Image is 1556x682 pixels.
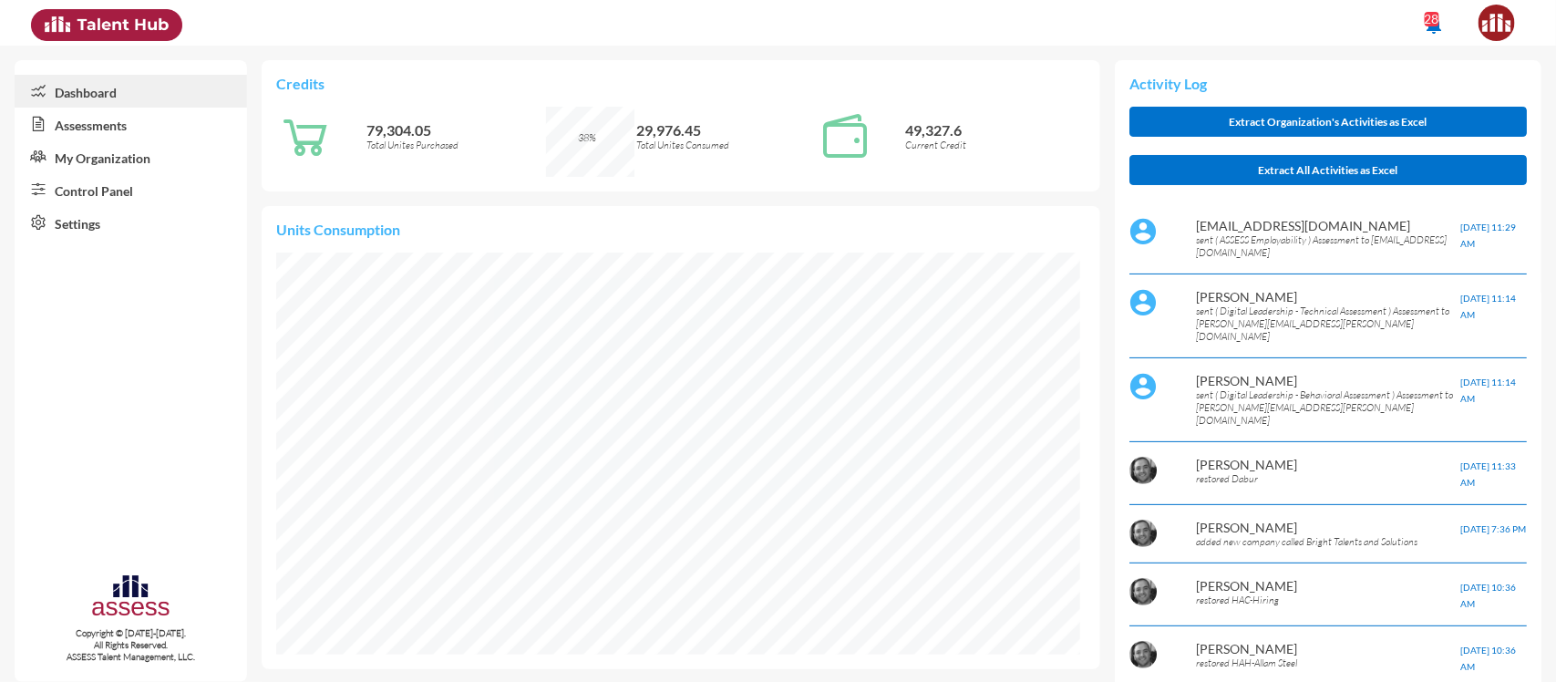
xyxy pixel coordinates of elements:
[1129,107,1527,137] button: Extract Organization's Activities as Excel
[1129,641,1157,668] img: AOh14GigaHH8sHFAKTalDol_Rto9g2wtRCd5DeEZ-VfX2Q
[1460,293,1516,320] span: [DATE] 11:14 AM
[15,75,247,108] a: Dashboard
[1460,222,1516,249] span: [DATE] 11:29 AM
[366,121,546,139] p: 79,304.05
[1196,520,1461,535] p: [PERSON_NAME]
[15,108,247,140] a: Assessments
[1425,12,1439,26] div: 28
[1196,373,1461,388] p: [PERSON_NAME]
[1196,388,1461,427] p: sent ( Digital Leadership - Behavioral Assessment ) Assessment to [PERSON_NAME][EMAIL_ADDRESS][PE...
[1196,578,1461,594] p: [PERSON_NAME]
[1196,656,1461,669] p: restored HAH-Allam Steel
[366,139,546,151] p: Total Unites Purchased
[90,573,171,624] img: assesscompany-logo.png
[1196,472,1461,485] p: restored Dabur
[15,627,247,663] p: Copyright © [DATE]-[DATE]. All Rights Reserved. ASSESS Talent Management, LLC.
[1460,460,1516,488] span: [DATE] 11:33 AM
[1129,289,1157,316] img: default%20profile%20image.svg
[1460,645,1516,672] span: [DATE] 10:36 AM
[1196,641,1461,656] p: [PERSON_NAME]
[276,221,1086,238] p: Units Consumption
[1129,520,1157,547] img: AOh14GigaHH8sHFAKTalDol_Rto9g2wtRCd5DeEZ-VfX2Q
[1460,377,1516,404] span: [DATE] 11:14 AM
[636,121,816,139] p: 29,976.45
[1460,582,1516,609] span: [DATE] 10:36 AM
[1424,14,1446,36] mat-icon: notifications
[1196,535,1461,548] p: added new company called Bright Talents and Solutions
[1129,155,1527,185] button: Extract All Activities as Excel
[1196,594,1461,606] p: restored HAC-Hiring
[1196,457,1461,472] p: [PERSON_NAME]
[906,121,1086,139] p: 49,327.6
[1129,75,1527,92] p: Activity Log
[1129,373,1157,400] img: default%20profile%20image.svg
[1196,289,1461,305] p: [PERSON_NAME]
[906,139,1086,151] p: Current Credit
[1460,523,1526,534] span: [DATE] 7:36 PM
[1129,457,1157,484] img: AOh14GigaHH8sHFAKTalDol_Rto9g2wtRCd5DeEZ-VfX2Q
[1196,305,1461,343] p: sent ( Digital Leadership - Technical Assessment ) Assessment to [PERSON_NAME][EMAIL_ADDRESS][PER...
[15,206,247,239] a: Settings
[15,140,247,173] a: My Organization
[578,131,596,144] span: 38%
[276,75,1086,92] p: Credits
[1196,218,1461,233] p: [EMAIL_ADDRESS][DOMAIN_NAME]
[1129,578,1157,605] img: AOh14GigaHH8sHFAKTalDol_Rto9g2wtRCd5DeEZ-VfX2Q
[1129,218,1157,245] img: default%20profile%20image.svg
[636,139,816,151] p: Total Unites Consumed
[15,173,247,206] a: Control Panel
[1196,233,1461,259] p: sent ( ASSESS Employability ) Assessment to [EMAIL_ADDRESS][DOMAIN_NAME]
